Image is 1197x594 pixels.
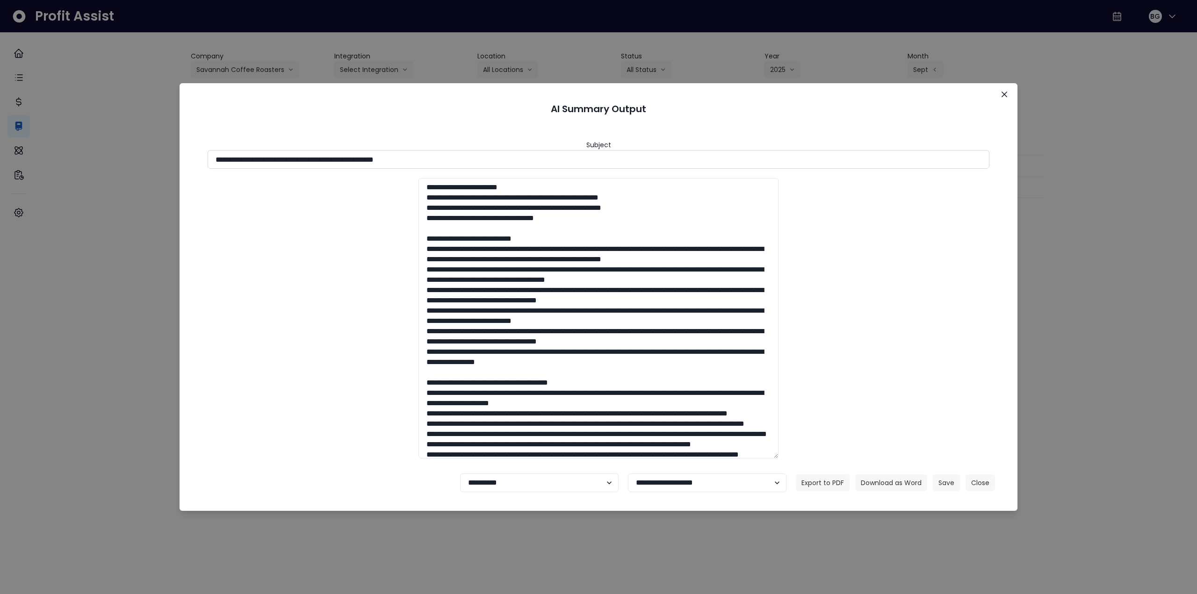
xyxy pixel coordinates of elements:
[933,474,960,491] button: Save
[997,87,1012,102] button: Close
[966,474,995,491] button: Close
[586,140,611,150] header: Subject
[855,474,927,491] button: Download as Word
[796,474,850,491] button: Export to PDF
[191,94,1006,123] header: AI Summary Output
